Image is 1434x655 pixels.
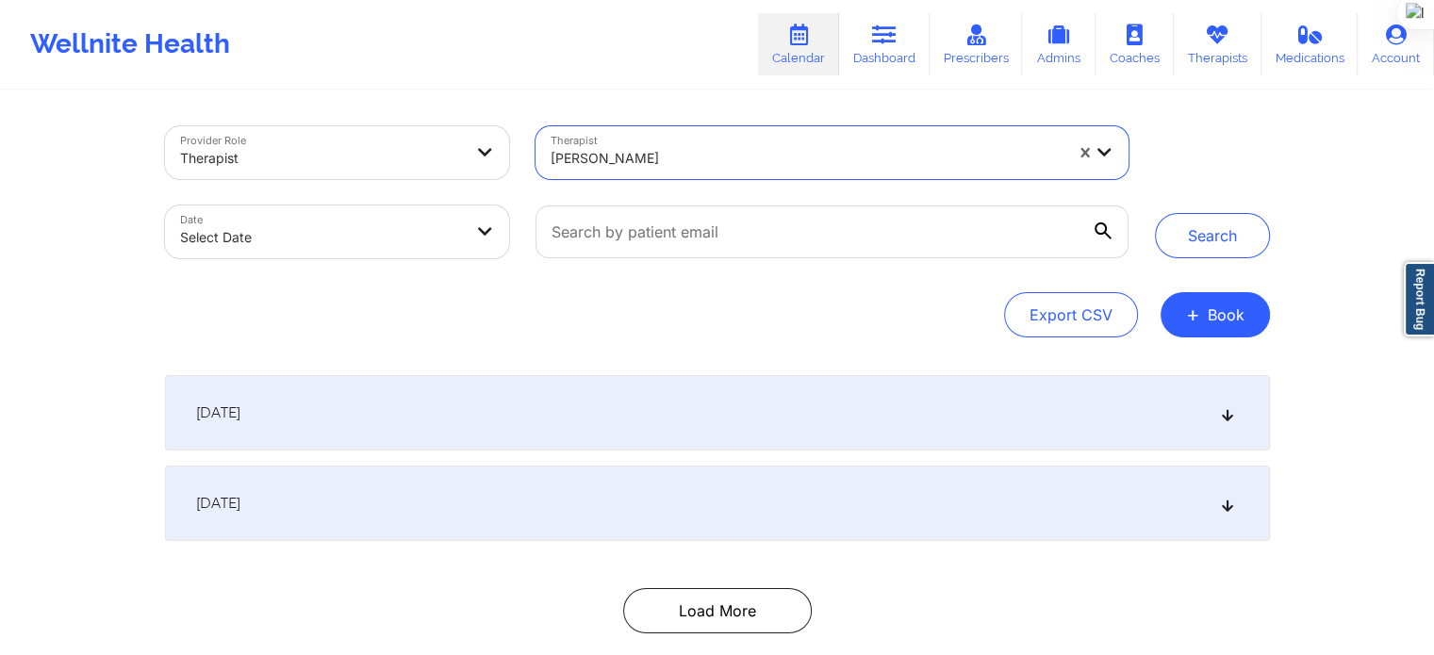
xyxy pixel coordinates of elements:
a: Report Bug [1404,262,1434,336]
button: Search [1155,213,1270,258]
span: [DATE] [196,494,240,513]
a: Coaches [1096,13,1174,75]
a: Prescribers [930,13,1023,75]
button: Export CSV [1004,292,1138,337]
div: Select Date [180,217,463,258]
button: +Book [1161,292,1270,337]
a: Therapists [1174,13,1261,75]
a: Dashboard [839,13,930,75]
div: Therapist [180,138,463,179]
a: Calendar [758,13,839,75]
div: [PERSON_NAME] [551,138,1063,179]
input: Search by patient email [536,205,1128,258]
a: Medications [1261,13,1359,75]
span: + [1186,309,1200,319]
button: Load More [623,588,812,633]
a: Account [1358,13,1434,75]
span: [DATE] [196,403,240,422]
a: Admins [1022,13,1096,75]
